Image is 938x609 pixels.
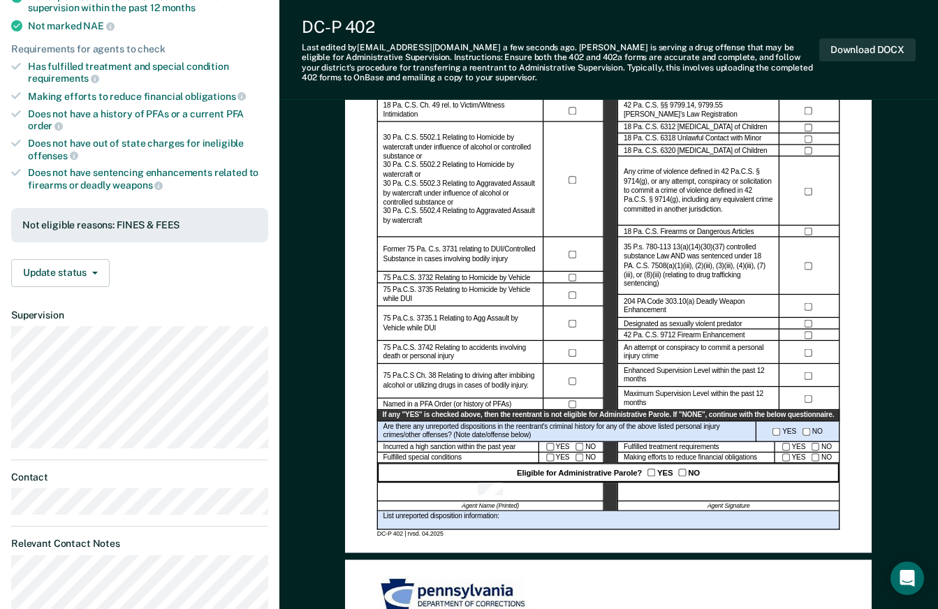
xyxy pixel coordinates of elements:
div: YES NO [539,442,604,453]
label: 75 Pa.C.S. 3732 Relating to Homicide by Vehicle [383,273,531,282]
label: 18 Pa. C.S. 6318 Unlawful Contact with Minor [624,135,761,144]
div: Has fulfilled treatment and special condition [28,61,268,85]
div: DC-P 402 [302,17,819,37]
span: requirements [28,73,99,84]
div: Agent Signature [618,501,840,511]
label: 18 Pa. C.S. Ch. 49 rel. to Victim/Witness Intimidation [383,101,538,119]
button: Update status [11,259,110,287]
label: Designated as sexually violent predator [624,319,742,328]
div: Open Intercom Messenger [891,562,924,595]
div: Not marked [28,20,268,32]
label: 35 P.s. 780-113 13(a)(14)(30)(37) controlled substance Law AND was sentenced under 18 PA. C.S. 75... [624,244,773,290]
div: Are there any unreported dispositions in the reentrant's criminal history for any of the above li... [377,422,756,442]
label: Named in a PFA Order (or history of PFAs) [383,400,512,409]
label: 204 PA Code 303.10(a) Deadly Weapon Enhancement [624,298,773,316]
label: 75 Pa.C.s. 3735.1 Relating to Agg Assault by Vehicle while DUI [383,315,538,333]
label: 30 Pa. C.S. 5502.1 Relating to Homicide by watercraft under influence of alcohol or controlled su... [383,134,538,226]
div: Making efforts to reduce financial obligations [618,453,775,464]
label: An attempt or conspiracy to commit a personal injury crime [624,344,773,362]
label: 75 Pa.C.S Ch. 38 Relating to driving after imbibing alcohol or utilizing drugs in cases of bodily... [383,372,538,390]
span: weapons [112,179,163,191]
label: 42 Pa. C.S. 9712 Firearm Enhancement [624,331,745,340]
label: 75 Pa.C.S. 3742 Relating to accidents involving death or personal injury [383,344,538,362]
div: YES NO [756,422,840,442]
div: Last edited by [EMAIL_ADDRESS][DOMAIN_NAME] . [PERSON_NAME] is serving a drug offense that may be... [302,43,819,83]
dt: Supervision [11,309,268,321]
label: 18 Pa. C.S. 6312 [MEDICAL_DATA] of Children [624,124,767,133]
div: YES NO [539,453,604,464]
dt: Contact [11,471,268,483]
span: a few seconds ago [503,43,575,52]
span: months [162,2,196,13]
div: Making efforts to reduce financial [28,90,268,103]
div: Incurred a high sanction within the past year [377,442,539,453]
label: Enhanced Supervision Level within the past 12 months [624,367,773,385]
div: YES NO [775,453,840,464]
label: 75 Pa.C.S. 3735 Relating to Homicide by Vehicle while DUI [383,286,538,304]
span: obligations [185,91,246,102]
div: Fulfilled treatment requirements [618,442,775,453]
label: Maximum Supervision Level within the past 12 months [624,390,773,408]
label: 18 Pa. C.S. 6320 [MEDICAL_DATA] of Children [624,147,767,156]
label: 42 Pa. C.S. §§ 9799.14, 9799.55 [PERSON_NAME]’s Law Registration [624,101,773,119]
div: If any "YES" is checked above, then the reentrant is not eligible for Administrative Parole. If "... [377,411,840,422]
div: Does not have sentencing enhancements related to firearms or deadly [28,167,268,191]
span: NAE [83,20,114,31]
label: Former 75 Pa. C.s. 3731 relating to DUI/Controlled Substance in cases involving bodily injury [383,246,538,264]
div: Fulfilled special conditions [377,453,539,464]
label: 18 Pa. C.S. Firearms or Dangerous Articles [624,227,754,236]
dt: Relevant Contact Notes [11,538,268,550]
div: YES NO [775,442,840,453]
div: Requirements for agents to check [11,43,268,55]
div: Agent Name (Printed) [377,501,604,511]
label: Any crime of violence defined in 42 Pa.C.S. § 9714(g), or any attempt, conspiracy or solicitation... [624,168,773,214]
button: Download DOCX [819,38,916,61]
div: Not eligible reasons: FINES & FEES [22,219,257,231]
div: Eligible for Administrative Parole? YES NO [377,464,840,483]
div: Does not have out of state charges for ineligible [28,138,268,161]
div: List unreported disposition information: [377,511,840,530]
span: offenses [28,150,78,161]
div: Does not have a history of PFAs or a current PFA order [28,108,268,132]
div: DC-P 402 | rvsd. 04.2025 [377,530,840,538]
